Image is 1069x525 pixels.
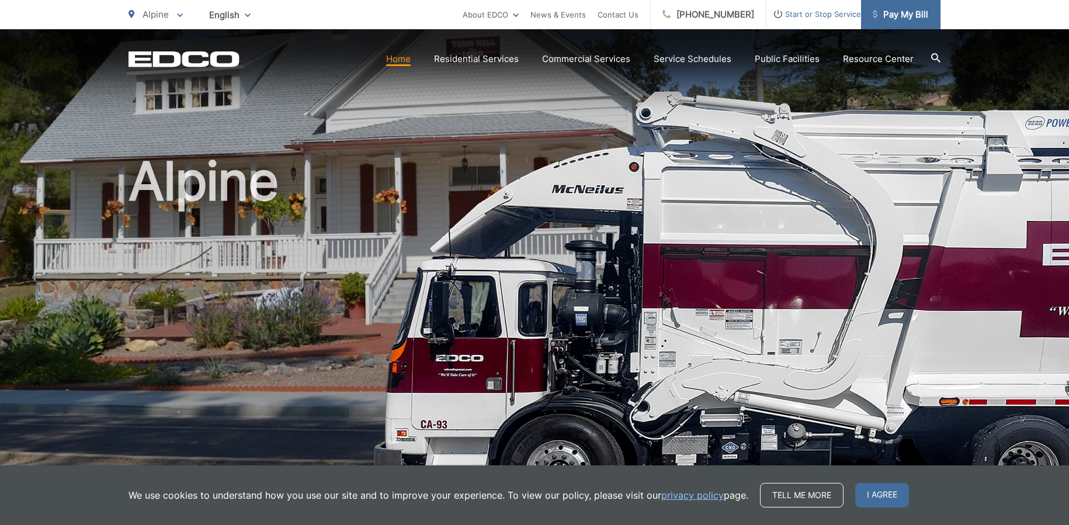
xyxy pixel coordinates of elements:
a: Public Facilities [755,52,820,66]
a: News & Events [530,8,586,22]
a: EDCD logo. Return to the homepage. [129,51,240,67]
span: English [200,5,259,25]
a: Home [386,52,411,66]
a: Contact Us [598,8,638,22]
a: About EDCO [463,8,519,22]
a: privacy policy [661,488,724,502]
a: Resource Center [843,52,914,66]
a: Commercial Services [542,52,630,66]
span: Alpine [143,9,169,20]
a: Tell me more [760,483,844,507]
h1: Alpine [129,152,940,522]
span: Pay My Bill [873,8,928,22]
a: Residential Services [434,52,519,66]
p: We use cookies to understand how you use our site and to improve your experience. To view our pol... [129,488,748,502]
a: Service Schedules [654,52,731,66]
span: I agree [855,483,909,507]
